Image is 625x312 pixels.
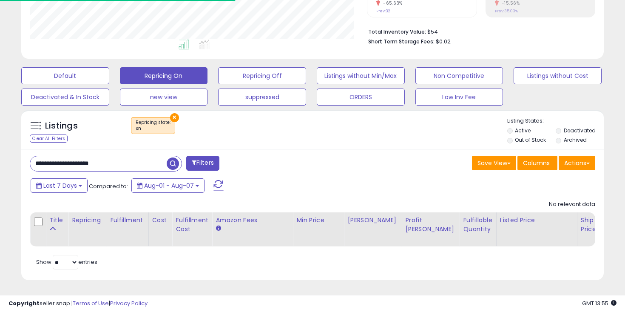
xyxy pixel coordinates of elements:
[317,89,405,106] button: ORDERS
[131,178,205,193] button: Aug-01 - Aug-07
[49,216,65,225] div: Title
[43,181,77,190] span: Last 7 Days
[405,216,456,234] div: Profit [PERSON_NAME]
[9,300,148,308] div: seller snap | |
[296,216,340,225] div: Min Price
[36,258,97,266] span: Show: entries
[515,127,531,134] label: Active
[415,67,503,84] button: Non Competitive
[30,135,68,143] div: Clear All Filters
[549,200,595,209] div: No relevant data
[463,216,492,234] div: Fulfillable Quantity
[564,127,596,134] label: Deactivated
[120,67,208,84] button: Repricing On
[21,89,109,106] button: Deactivated & In Stock
[186,156,219,171] button: Filters
[89,182,128,190] span: Compared to:
[170,113,179,122] button: ×
[21,67,109,84] button: Default
[120,89,208,106] button: new view
[523,159,550,167] span: Columns
[216,216,289,225] div: Amazon Fees
[152,216,169,225] div: Cost
[45,120,78,132] h5: Listings
[517,156,557,170] button: Columns
[176,216,208,234] div: Fulfillment Cost
[415,89,503,106] button: Low Inv Fee
[144,181,194,190] span: Aug-01 - Aug-07
[582,299,616,307] span: 2025-08-15 13:55 GMT
[514,67,602,84] button: Listings without Cost
[9,299,40,307] strong: Copyright
[218,67,306,84] button: Repricing Off
[110,216,145,225] div: Fulfillment
[218,89,306,106] button: suppressed
[73,299,109,307] a: Terms of Use
[317,67,405,84] button: Listings without Min/Max
[136,126,170,132] div: on
[72,216,103,225] div: Repricing
[472,156,516,170] button: Save View
[31,178,88,193] button: Last 7 Days
[515,136,546,143] label: Out of Stock
[136,119,170,132] span: Repricing state :
[559,156,595,170] button: Actions
[500,216,574,225] div: Listed Price
[347,216,398,225] div: [PERSON_NAME]
[216,225,221,232] small: Amazon Fees.
[564,136,587,143] label: Archived
[507,117,604,125] p: Listing States:
[581,216,598,234] div: Ship Price
[110,299,148,307] a: Privacy Policy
